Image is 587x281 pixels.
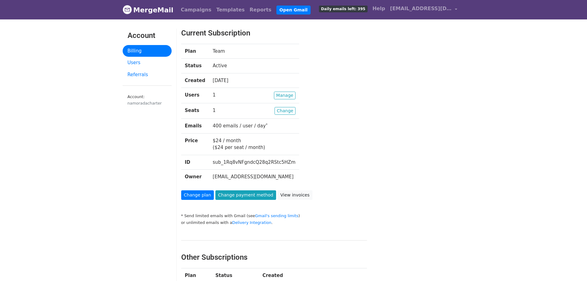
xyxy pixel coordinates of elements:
th: Status [181,59,209,73]
a: Gmail's sending limits [255,213,299,218]
a: Billing [123,45,172,57]
td: [DATE] [209,73,299,88]
a: Change plan [181,190,214,200]
a: Users [123,57,172,69]
a: Reports [247,4,274,16]
a: Help [370,2,388,15]
a: Manage [274,92,296,99]
a: [EMAIL_ADDRESS][DOMAIN_NAME] [388,2,460,17]
a: Templates [214,4,247,16]
td: 1 [209,103,299,119]
td: 400 emails / user / day [209,119,299,134]
th: Users [181,88,209,103]
a: Change [275,107,296,115]
a: Daily emails left: 395 [316,2,370,15]
td: [EMAIL_ADDRESS][DOMAIN_NAME] [209,170,299,184]
th: ID [181,155,209,170]
td: sub_1Rq8vNFgndcQ28q2RStc5HZm [209,155,299,170]
img: MergeMail logo [123,5,132,14]
h3: Other Subscriptions [181,253,367,262]
small: * Send limited emails with Gmail (see ) or unlimited emails with a . [181,213,300,225]
a: Open Gmail [276,6,311,14]
td: Team [209,44,299,59]
a: View invoices [278,190,312,200]
a: MergeMail [123,3,173,16]
th: Emails [181,119,209,134]
h3: Account [128,31,167,40]
td: $24 / month ($24 per seat / month) [209,133,299,155]
th: Price [181,133,209,155]
td: Active [209,59,299,73]
td: 1 [209,88,299,103]
h3: Current Subscription [181,29,440,38]
th: Created [181,73,209,88]
th: Owner [181,170,209,184]
a: Campaigns [178,4,214,16]
span: [EMAIL_ADDRESS][DOMAIN_NAME] [390,5,452,12]
div: namoradacharter [128,100,167,106]
th: Seats [181,103,209,119]
a: Referrals [123,69,172,81]
th: Plan [181,44,209,59]
small: Account: [128,94,167,106]
a: Delivery Integration [232,220,271,225]
a: Change payment method [215,190,276,200]
span: Daily emails left: 395 [319,6,368,12]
